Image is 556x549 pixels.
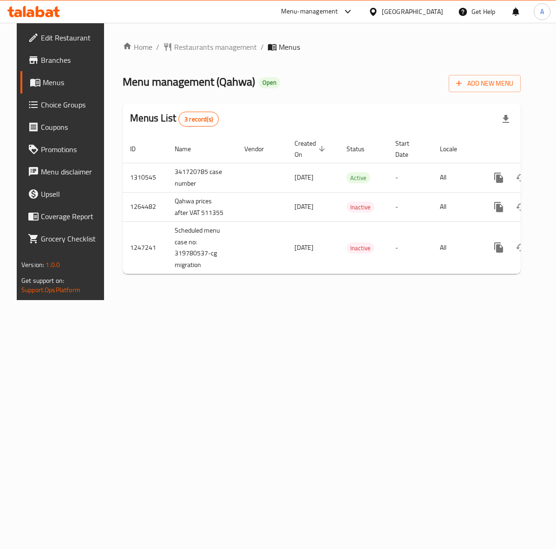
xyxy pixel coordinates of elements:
div: [GEOGRAPHIC_DATA] [382,7,443,17]
span: Start Date [395,138,421,160]
span: [DATE] [294,241,314,254]
td: - [388,221,432,274]
a: Branches [20,49,110,71]
div: Open [259,77,280,88]
td: Scheduled menu case no: 319780537-cg migration [167,221,237,274]
span: A [540,7,544,17]
li: / [156,41,159,53]
button: Change Status [510,167,532,189]
button: more [488,236,510,259]
span: Created On [294,138,328,160]
td: Qahwa prices after VAT 511355 [167,192,237,221]
span: Name [175,143,203,154]
td: 1247241 [123,221,167,274]
td: All [432,192,480,221]
span: Get support on: [21,274,64,287]
a: Restaurants management [163,41,257,53]
button: Change Status [510,236,532,259]
a: Edit Restaurant [20,27,110,49]
li: / [261,41,264,53]
td: 1264482 [123,192,167,221]
span: Branches [41,54,102,66]
span: Status [347,143,377,154]
div: Inactive [347,201,374,213]
span: ID [130,143,148,154]
button: more [488,196,510,218]
span: Edit Restaurant [41,32,102,43]
span: Inactive [347,243,374,254]
div: Export file [495,108,517,130]
span: Menu management ( Qahwa ) [123,71,255,92]
span: 1.0.0 [46,259,60,271]
span: [DATE] [294,201,314,213]
span: Locale [440,143,469,154]
a: Coupons [20,116,110,138]
td: 341720785 case number [167,163,237,192]
a: Menus [20,71,110,94]
a: Grocery Checklist [20,228,110,250]
h2: Menus List [130,111,219,127]
span: Open [259,79,280,87]
span: Add New Menu [456,78,513,89]
span: Active [347,173,370,183]
span: Menus [279,41,300,53]
button: more [488,167,510,189]
button: Add New Menu [449,75,521,92]
div: Menu-management [281,6,338,17]
a: Coverage Report [20,205,110,228]
div: Total records count [178,112,219,127]
a: Choice Groups [20,94,110,116]
a: Promotions [20,138,110,161]
span: 3 record(s) [179,115,218,124]
span: Menu disclaimer [41,166,102,177]
span: Restaurants management [174,41,257,53]
a: Menu disclaimer [20,161,110,183]
span: Upsell [41,188,102,200]
td: 1310545 [123,163,167,192]
span: Promotions [41,144,102,155]
td: All [432,163,480,192]
span: Menus [43,77,102,88]
span: Choice Groups [41,99,102,110]
div: Inactive [347,242,374,254]
span: Coupons [41,121,102,133]
a: Home [123,41,152,53]
nav: breadcrumb [123,41,521,53]
button: Change Status [510,196,532,218]
span: [DATE] [294,171,314,183]
td: - [388,192,432,221]
a: Support.OpsPlatform [21,284,80,296]
td: - [388,163,432,192]
span: Grocery Checklist [41,233,102,244]
span: Inactive [347,202,374,213]
span: Version: [21,259,44,271]
span: Vendor [244,143,276,154]
a: Upsell [20,183,110,205]
span: Coverage Report [41,211,102,222]
td: All [432,221,480,274]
